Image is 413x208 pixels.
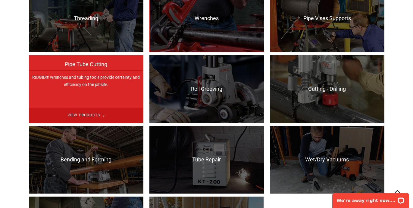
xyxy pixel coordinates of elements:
[29,126,143,194] a: Bending and Forming
[270,86,384,92] span: Cutting - Drilling
[29,55,143,123] a: Pipe Tube Cutting RIDGID® wrenches and tubing tools provide certainty and efficiency on the jobsi...
[29,70,143,138] p: RIDGID® wrenches and tubing tools provide certainty and efficiency on the jobsite.
[270,126,384,194] a: Wet/Dry Vacuums
[149,86,264,92] span: Roll Grooving
[270,157,384,163] span: Wet/Dry Vacuums
[29,157,143,163] span: Bending and Forming
[270,55,384,123] a: Cutting - Drilling
[29,15,143,21] span: Threading
[29,108,143,123] span: View Products
[270,15,384,21] span: Pipe Vises Supports
[149,15,264,21] span: Wrenches
[149,55,264,123] a: Roll Grooving
[149,157,264,163] span: Tube Repair
[149,126,264,194] a: Tube Repair
[29,61,143,73] span: Pipe Tube Cutting
[328,189,413,208] iframe: LiveChat chat widget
